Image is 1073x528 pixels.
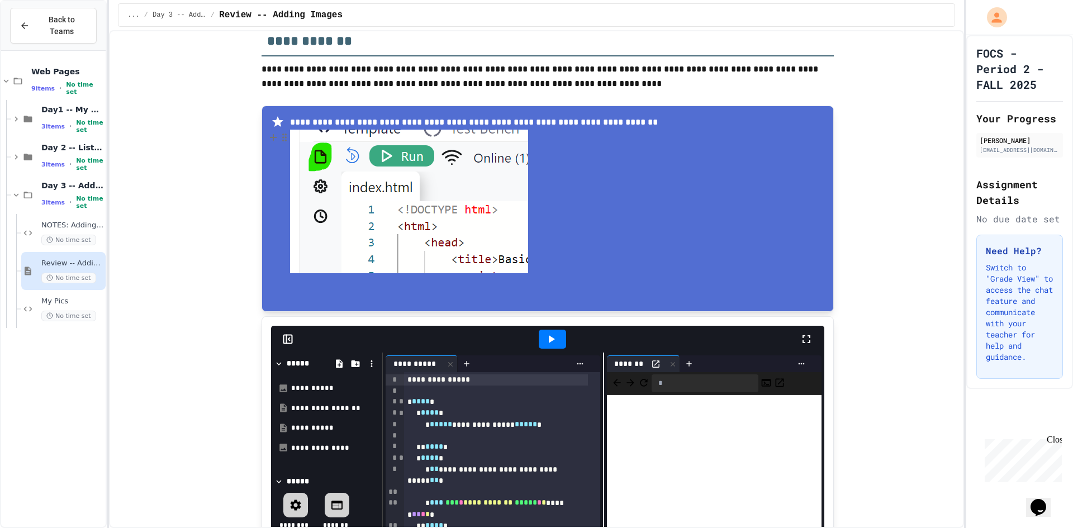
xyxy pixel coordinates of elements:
span: No time set [41,273,96,283]
span: No time set [41,235,96,245]
span: No time set [76,119,103,134]
button: Back to Teams [10,8,97,44]
span: NOTES: Adding Images [41,221,103,230]
span: Day 3 -- Adding Images [153,11,206,20]
iframe: chat widget [1026,483,1062,517]
span: ... [127,11,140,20]
h3: Need Help? [986,244,1053,258]
span: • [69,198,72,207]
button: Console [761,377,772,390]
span: Day 3 -- Adding Images [41,180,103,191]
span: Forward [625,377,636,390]
span: My Pics [41,297,103,306]
div: No due date set [976,212,1063,226]
h1: FOCS - Period 2 - FALL 2025 [976,45,1063,92]
button: Refresh [638,377,649,390]
span: / [211,11,215,20]
span: • [69,160,72,169]
span: Web Pages [31,66,103,77]
span: No time set [76,157,103,172]
span: Back [611,377,623,390]
span: Day1 -- My First Page [41,104,103,115]
div: Chat with us now!Close [4,4,77,71]
span: 9 items [31,85,55,92]
span: Day 2 -- Lists Plus... [41,142,103,153]
iframe: chat widget [980,435,1062,482]
div: [EMAIL_ADDRESS][DOMAIN_NAME] [980,146,1060,154]
span: Review -- Adding Images [219,8,343,22]
button: Open in new tab [774,377,785,390]
span: 3 items [41,161,65,168]
span: / [144,11,148,20]
span: Back to Teams [36,14,87,37]
span: Review -- Adding Images [41,259,103,268]
p: Switch to "Grade View" to access the chat feature and communicate with your teacher for help and ... [986,262,1053,363]
div: My Account [975,4,1010,30]
h2: Your Progress [976,111,1063,126]
span: 3 items [41,123,65,130]
span: • [69,122,72,131]
span: 3 items [41,199,65,206]
span: No time set [66,81,103,96]
span: No time set [76,195,103,210]
span: No time set [41,311,96,321]
h2: Assignment Details [976,177,1063,208]
span: • [59,84,61,93]
div: [PERSON_NAME] [980,135,1060,145]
